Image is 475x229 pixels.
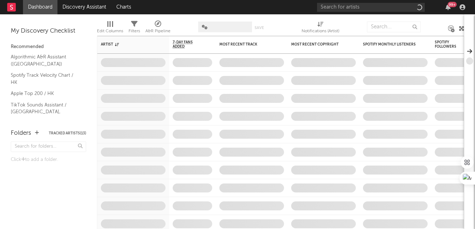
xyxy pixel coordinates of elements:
div: Spotify Monthly Listeners [363,42,417,47]
div: Most Recent Copyright [291,42,345,47]
a: TikTok Sounds Assistant / [GEOGRAPHIC_DATA], [GEOGRAPHIC_DATA], [GEOGRAPHIC_DATA] [11,101,79,130]
button: 99+ [446,4,451,10]
div: A&R Pipeline [145,18,171,39]
button: Tracked Artists(13) [49,132,86,135]
div: Edit Columns [97,27,123,35]
button: Filter by Artist [158,41,166,48]
div: 99 + [448,2,457,7]
button: Filter by Spotify Monthly Listeners [420,41,428,48]
span: 7-Day Fans Added [173,40,201,49]
a: Algorithmic A&R Assistant ([GEOGRAPHIC_DATA]) [11,53,79,68]
div: Filters [129,27,140,35]
input: Search... [367,22,421,32]
button: Filter by 7-Day Fans Added [205,41,212,48]
div: Notifications (Artist) [302,27,339,35]
div: A&R Pipeline [145,27,171,35]
button: Save [255,26,264,30]
div: Recommended [11,43,86,51]
div: Edit Columns [97,18,123,39]
div: Notifications (Artist) [302,18,339,39]
div: Spotify Followers [435,40,460,49]
div: Click to add a folder. [11,156,86,164]
div: Folders [11,129,31,138]
div: Most Recent Track [219,42,273,47]
div: Artist [101,42,155,47]
button: Filter by Most Recent Copyright [349,41,356,48]
input: Search for folders... [11,142,86,152]
button: Filter by Most Recent Track [277,41,284,48]
a: Spotify Track Velocity Chart / HK [11,71,79,86]
div: My Discovery Checklist [11,27,86,35]
div: Filters [129,18,140,39]
a: Apple Top 200 / HK [11,90,79,97]
input: Search for artists [317,3,425,12]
